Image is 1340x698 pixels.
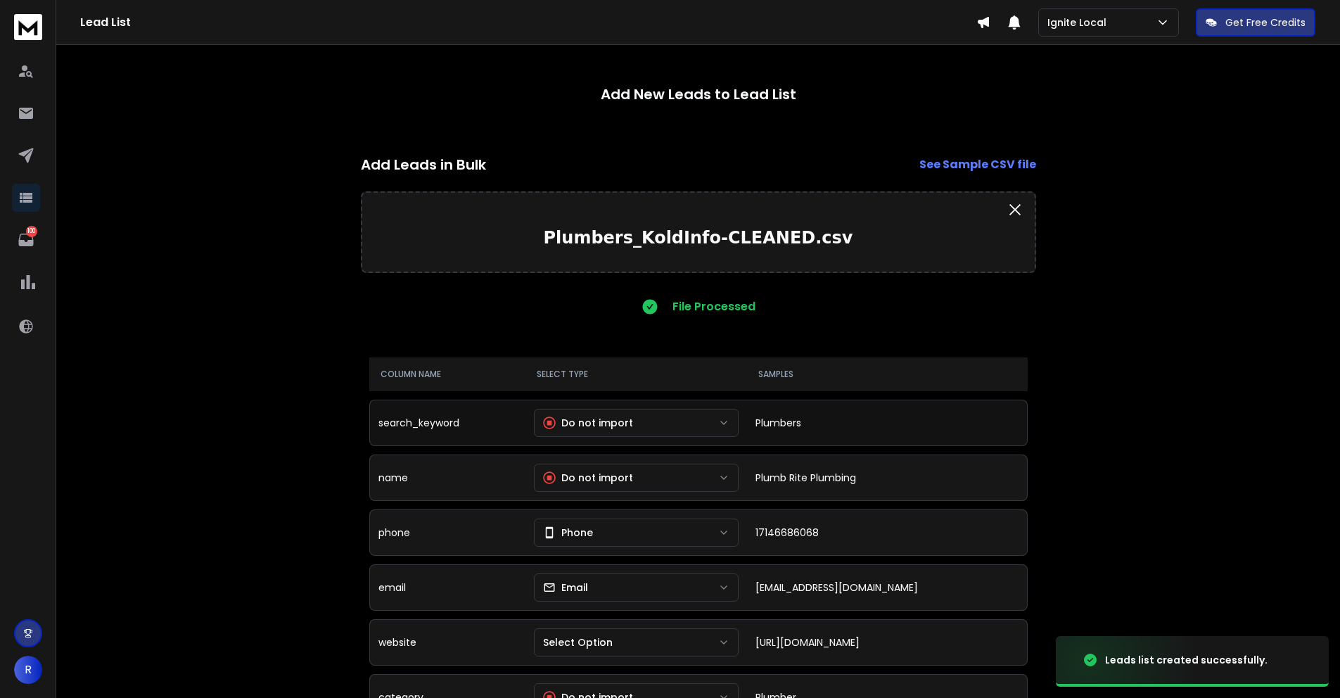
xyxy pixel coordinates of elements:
[543,416,633,430] div: Do not import
[672,298,755,315] p: File Processed
[543,526,593,540] div: Phone
[369,455,526,501] td: name
[369,564,526,611] td: email
[747,564,1028,611] td: [EMAIL_ADDRESS][DOMAIN_NAME]
[747,455,1028,501] td: Plumb Rite Plumbing
[369,509,526,556] td: phone
[369,619,526,666] td: website
[369,357,526,391] th: COLUMN NAME
[80,14,976,31] h1: Lead List
[1105,653,1268,667] div: Leads list created successfully.
[601,84,796,104] h1: Add New Leads to Lead List
[374,227,1023,249] p: Plumbers_KoldInfo-CLEANED.csv
[747,400,1028,446] td: Plumbers
[361,155,486,174] h1: Add Leads in Bulk
[919,156,1036,172] strong: See Sample CSV file
[1196,8,1315,37] button: Get Free Credits
[747,509,1028,556] td: 17146686068
[1047,15,1112,30] p: Ignite Local
[534,628,739,656] button: Select Option
[919,156,1036,173] a: See Sample CSV file
[1225,15,1306,30] p: Get Free Credits
[747,619,1028,666] td: [URL][DOMAIN_NAME]
[543,580,588,595] div: Email
[14,14,42,40] img: logo
[525,357,747,391] th: SELECT TYPE
[747,357,1028,391] th: SAMPLES
[369,400,526,446] td: search_keyword
[543,471,633,485] div: Do not import
[14,656,42,684] button: R
[26,226,37,237] p: 100
[12,226,40,254] a: 100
